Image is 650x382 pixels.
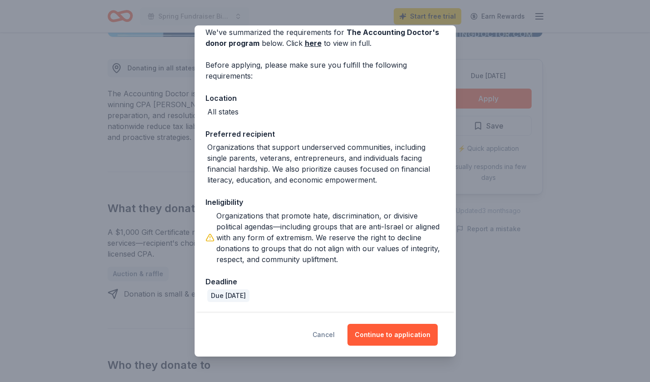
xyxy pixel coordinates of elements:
div: Preferred recipient [205,128,445,140]
div: Before applying, please make sure you fulfill the following requirements: [205,60,445,81]
a: here [305,38,322,49]
div: Organizations that support underserved communities, including single parents, veterans, entrepren... [207,142,445,185]
div: Organizations that promote hate, discrimination, or divisive political agendas—including groups t... [216,210,445,265]
div: All states [207,106,239,117]
div: We've summarized the requirements for below. Click to view in full. [205,27,445,49]
div: Due [DATE] [207,289,249,302]
div: Location [205,92,445,104]
button: Cancel [313,324,335,346]
div: Deadline [205,276,445,288]
button: Continue to application [347,324,438,346]
div: Ineligibility [205,196,445,208]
